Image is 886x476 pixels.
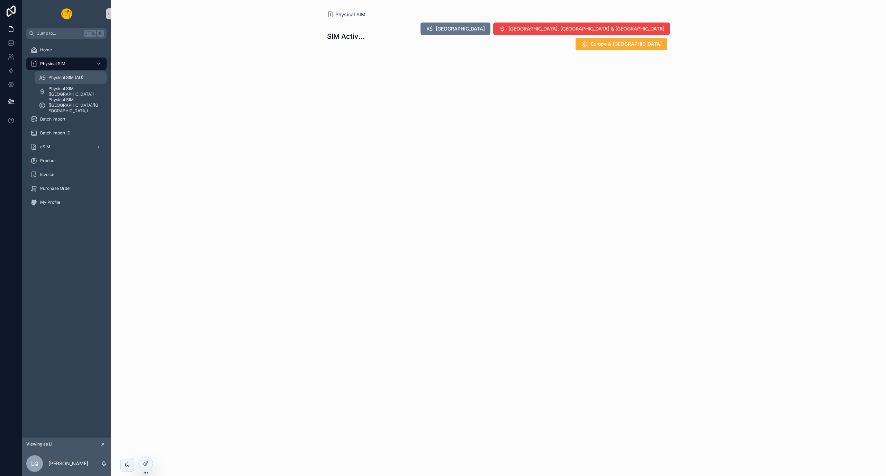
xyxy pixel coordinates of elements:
span: Physical SIM [40,61,65,67]
span: Physical SIM ([GEOGRAPHIC_DATA]/[GEOGRAPHIC_DATA]) [48,97,100,114]
span: Invoice [40,172,54,177]
span: Physical SIM [335,11,365,18]
span: Viewing as Li [26,441,52,447]
span: Batch Import [40,116,65,122]
a: Product [26,155,107,167]
p: [PERSON_NAME] [48,460,88,467]
a: My Profile [26,196,107,209]
button: Europe & [GEOGRAPHIC_DATA] [576,38,667,50]
span: My Profile [40,200,60,205]
span: [GEOGRAPHIC_DATA] [436,25,485,32]
span: eSIM [40,144,50,150]
span: [GEOGRAPHIC_DATA], [GEOGRAPHIC_DATA] & [GEOGRAPHIC_DATA] [508,25,664,32]
a: Purchase Order [26,182,107,195]
a: eSIM [26,141,107,153]
a: Physical SIM ([GEOGRAPHIC_DATA]/[GEOGRAPHIC_DATA]) [35,99,107,112]
button: [GEOGRAPHIC_DATA] [421,23,490,35]
a: Home [26,44,107,56]
span: Purchase Order [40,186,71,191]
a: Physical SIM ([GEOGRAPHIC_DATA]) [35,85,107,98]
span: Europe & [GEOGRAPHIC_DATA] [591,41,662,47]
a: Physical SIM (AU) [35,71,107,84]
button: [GEOGRAPHIC_DATA], [GEOGRAPHIC_DATA] & [GEOGRAPHIC_DATA] [493,23,670,35]
div: scrollable content [22,39,111,218]
span: Product [40,158,56,164]
button: Jump to...CtrlK [26,28,107,39]
a: Invoice [26,168,107,181]
span: Batch Import ID [40,130,71,136]
a: Batch Import [26,113,107,125]
span: Physical SIM ([GEOGRAPHIC_DATA]) [48,86,100,97]
a: Physical SIM [26,58,107,70]
span: Ctrl [84,30,96,37]
span: LQ [31,459,38,468]
img: App logo [61,8,73,19]
a: Physical SIM [327,11,365,18]
span: Jump to... [37,30,81,36]
span: Physical SIM (AU) [48,75,83,80]
h1: SIM Activation [327,32,368,41]
span: Home [40,47,52,53]
span: K [98,30,103,36]
a: Batch Import ID [26,127,107,139]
